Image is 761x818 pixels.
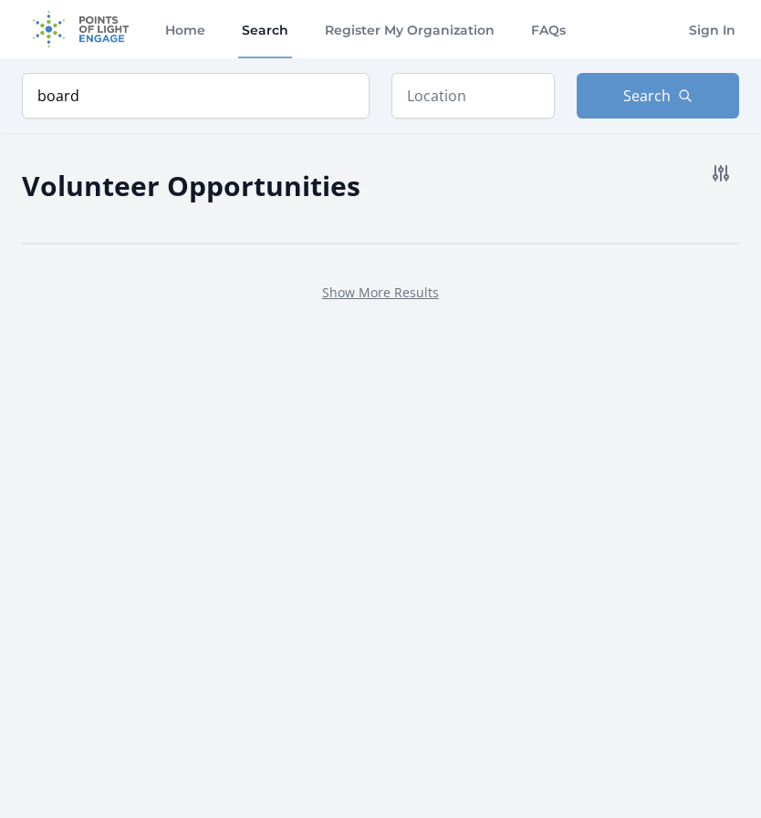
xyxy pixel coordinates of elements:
[577,73,740,119] button: Search
[322,284,439,301] a: Show More Results
[22,165,360,206] h2: Volunteer Opportunities
[391,73,555,119] input: Location
[22,73,370,119] input: Keyword
[623,85,671,107] span: Search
